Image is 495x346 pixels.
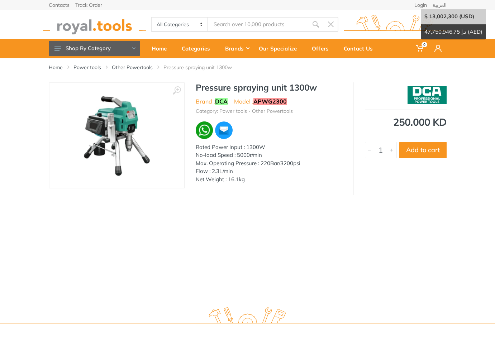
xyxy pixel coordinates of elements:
img: royal.tools Logo [344,15,447,34]
div: Offers [307,41,339,56]
div: $ 13,002,300 (USD) [421,9,486,24]
a: Categories [177,39,220,58]
img: ma.webp [214,121,233,140]
b: APWG2300 [253,98,287,105]
button: Add to cart [399,142,447,158]
div: Rated Power Input : 1300W [196,143,343,152]
img: royal.tools Logo [196,307,299,327]
a: Home [147,39,177,58]
a: Contact Us [339,39,383,58]
h1: Pressure spraying unit 1300w [196,82,343,93]
a: Track Order [75,3,102,8]
div: Max. Operating Pressure : 220Bar/3200psi [196,159,343,168]
button: Shop By Category [49,41,140,56]
a: 0 [411,39,429,58]
input: Site search [208,17,308,32]
nav: breadcrumb [49,64,447,71]
img: royal.tools Logo [43,15,146,34]
select: Category [152,18,208,31]
a: DCA [215,98,228,105]
img: Royal Tools - Pressure spraying unit 1300w [72,90,162,181]
a: Home [49,64,63,71]
img: wa.webp [196,121,213,139]
a: Login [414,3,427,8]
div: Home [147,41,177,56]
img: DCA [408,86,447,104]
div: Contact Us [339,41,383,56]
div: Net Weight : 16.1kg [196,176,343,184]
div: Categories [177,41,220,56]
a: Contacts [49,3,70,8]
li: Brand : [196,97,228,106]
div: 250.000 KD [365,117,447,127]
div: Flow : 2.3L/min [196,167,343,176]
a: د.إ 47,750,946.75 (AED) [423,26,484,38]
a: Power tools [73,64,101,71]
a: العربية [433,3,447,8]
span: 0 [422,42,427,47]
div: No-load Speed : 5000r/min [196,151,343,159]
li: Category: Power tools - Other Powertools [196,107,293,115]
a: Offers [307,39,339,58]
a: Other Powertools [112,64,153,71]
div: Our Specialize [254,41,307,56]
li: Pressure spraying unit 1300w [163,64,243,71]
a: Our Specialize [254,39,307,58]
div: Brands [220,41,254,56]
li: Model : [234,97,287,106]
